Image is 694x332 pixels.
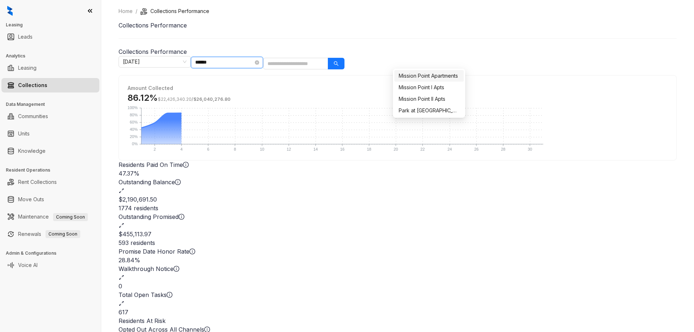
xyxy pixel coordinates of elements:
[119,301,124,306] span: expand-alt
[394,147,398,151] text: 20
[18,78,47,92] a: Collections
[399,83,459,91] div: Mission Point I Apts
[1,192,99,207] li: Move Outs
[6,101,101,108] h3: Data Management
[18,144,46,158] a: Knowledge
[119,160,677,169] div: Residents Paid On Time
[158,96,192,102] span: $22,426,340.20
[394,70,464,82] div: Mission Point Apartments
[1,109,99,124] li: Communities
[130,127,138,131] text: 40%
[18,227,80,241] a: RenewalsComing Soon
[179,214,184,220] span: info-circle
[260,147,264,151] text: 10
[18,109,48,124] a: Communities
[1,258,99,272] li: Voice AI
[6,53,101,59] h3: Analytics
[1,144,99,158] li: Knowledge
[119,230,677,238] h2: $455,113.97
[119,238,677,247] div: 593 residents
[340,147,344,151] text: 16
[474,147,479,151] text: 26
[1,61,99,75] li: Leasing
[53,213,88,221] span: Coming Soon
[119,188,124,194] span: expand-alt
[132,142,138,146] text: 0%
[167,292,172,298] span: info-circle
[528,147,532,151] text: 30
[128,92,668,104] h3: 86.12%
[1,175,99,189] li: Rent Collections
[119,308,677,316] h2: 617
[394,105,464,116] div: Park at Mission Hills
[447,147,452,151] text: 24
[119,178,677,186] div: Outstanding Balance
[18,126,30,141] a: Units
[287,147,291,151] text: 12
[18,258,38,272] a: Voice AI
[6,22,101,28] h3: Leasing
[18,175,57,189] a: Rent Collections
[140,7,209,15] li: Collections Performance
[399,72,459,80] div: Mission Point Apartments
[173,266,179,272] span: info-circle
[399,95,459,103] div: Mission Point II Apts
[6,167,101,173] h3: Resident Operations
[128,85,173,91] strong: Amount Collected
[154,147,156,151] text: 2
[334,61,339,66] span: search
[18,192,44,207] a: Move Outs
[128,105,138,110] text: 100%
[189,249,195,254] span: info-circle
[123,56,187,67] span: October 2025
[119,256,677,264] h2: 28.84%
[394,93,464,105] div: Mission Point II Apts
[119,204,677,212] div: 1774 residents
[193,96,231,102] span: $26,040,276.80
[420,147,425,151] text: 22
[119,21,677,30] h1: Collections Performance
[313,147,318,151] text: 14
[394,82,464,93] div: Mission Point I Apts
[1,126,99,141] li: Units
[6,250,101,256] h3: Admin & Configurations
[207,147,209,151] text: 6
[119,316,677,325] h3: Residents At Risk
[1,210,99,224] li: Maintenance
[255,60,259,65] span: close-circle
[119,223,124,228] span: expand-alt
[119,264,677,273] div: Walkthrough Notice
[119,195,677,204] h2: $2,190,691.50
[18,30,33,44] a: Leads
[119,247,677,256] div: Promise Date Honor Rate
[46,230,80,238] span: Coming Soon
[183,162,189,168] span: info-circle
[1,78,99,92] li: Collections
[117,7,134,15] a: Home
[119,47,677,56] h3: Collections Performance
[130,120,138,124] text: 60%
[18,61,37,75] a: Leasing
[1,227,99,241] li: Renewals
[119,169,677,178] h2: 47.37%
[180,147,183,151] text: 4
[1,30,99,44] li: Leads
[130,134,138,139] text: 20%
[136,7,137,15] li: /
[119,282,677,290] h2: 0
[130,113,138,117] text: 80%
[367,147,371,151] text: 18
[119,212,677,221] div: Outstanding Promised
[119,290,677,299] div: Total Open Tasks
[501,147,505,151] text: 28
[7,6,13,16] img: logo
[119,275,124,280] span: expand-alt
[175,179,181,185] span: info-circle
[399,107,459,115] div: Park at [GEOGRAPHIC_DATA]
[158,96,231,102] span: /
[234,147,236,151] text: 8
